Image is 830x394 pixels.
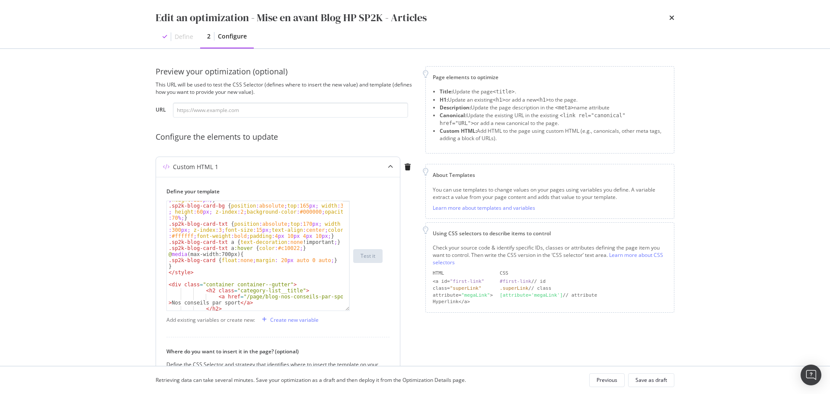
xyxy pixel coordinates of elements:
[500,285,528,291] div: .superLink
[207,32,211,41] div: 2
[493,89,515,95] span: <title>
[433,186,667,201] div: You can use templates to change values on your pages using variables you define. A variable extra...
[166,188,383,195] label: Define your template
[166,361,383,375] div: Define the CSS Selector and strategy that identifies where to insert the template on your page.
[433,285,493,292] div: class=
[450,279,484,284] div: "first-link"
[433,298,493,305] div: Hyperlink</a>
[440,112,626,126] span: <link rel="canonical" href="URL">
[440,96,667,104] li: Update an existing or add a new to the page.
[440,96,448,103] strong: H1:
[156,131,415,143] div: Configure the elements to update
[440,104,667,112] li: Update the page description in the name attribute
[500,285,667,292] div: // class
[500,292,563,298] div: [attribute='megaLink']
[173,103,408,118] input: https://www.example.com
[156,10,427,25] div: Edit an optimization - Mise en avant Blog HP SP2K - Articles
[156,81,415,96] div: This URL will be used to test the CSS Selector (defines where to insert the new value) and templa...
[597,376,617,384] div: Previous
[493,97,505,103] span: <h1>
[500,279,531,284] div: #first-link
[669,10,674,25] div: times
[166,316,255,324] div: Add existing variables or create new:
[156,66,415,77] div: Preview your optimization (optional)
[433,251,663,266] a: Learn more about CSS selectors
[353,249,383,263] button: Test it
[175,32,193,41] div: Define
[156,106,166,115] label: URL
[433,171,667,179] div: About Templates
[500,270,667,277] div: CSS
[450,285,482,291] div: "superLink"
[628,373,674,387] button: Save as draft
[433,74,667,81] div: Page elements to optimize
[173,163,218,171] div: Custom HTML 1
[589,373,625,387] button: Previous
[433,292,493,299] div: attribute= >
[461,292,490,298] div: "megaLink"
[500,278,667,285] div: // id
[440,88,667,96] li: Update the page .
[801,365,821,385] div: Open Intercom Messenger
[440,127,667,142] li: Add HTML to the page using custom HTML (e.g., canonicals, other meta tags, adding a block of URLs).
[433,244,667,266] div: Check your source code & identify specific IDs, classes or attributes defining the page item you ...
[433,270,493,277] div: HTML
[555,105,574,111] span: <meta>
[259,313,319,327] button: Create new variable
[440,112,466,119] strong: Canonical:
[440,112,667,127] li: Update the existing URL in the existing or add a new canonical to the page.
[270,316,319,324] div: Create new variable
[433,230,667,237] div: Using CSS selectors to describe items to control
[440,127,477,135] strong: Custom HTML:
[166,348,383,355] label: Where do you want to insert it in the page? (optional)
[218,32,247,41] div: Configure
[536,97,549,103] span: <h1>
[500,292,667,299] div: // attribute
[635,376,667,384] div: Save as draft
[440,88,453,95] strong: Title:
[440,104,471,111] strong: Description:
[361,252,375,259] div: Test it
[433,278,493,285] div: <a id=
[433,204,535,211] a: Learn more about templates and variables
[156,376,466,384] div: Retrieving data can take several minutes. Save your optimization as a draft and then deploy it fr...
